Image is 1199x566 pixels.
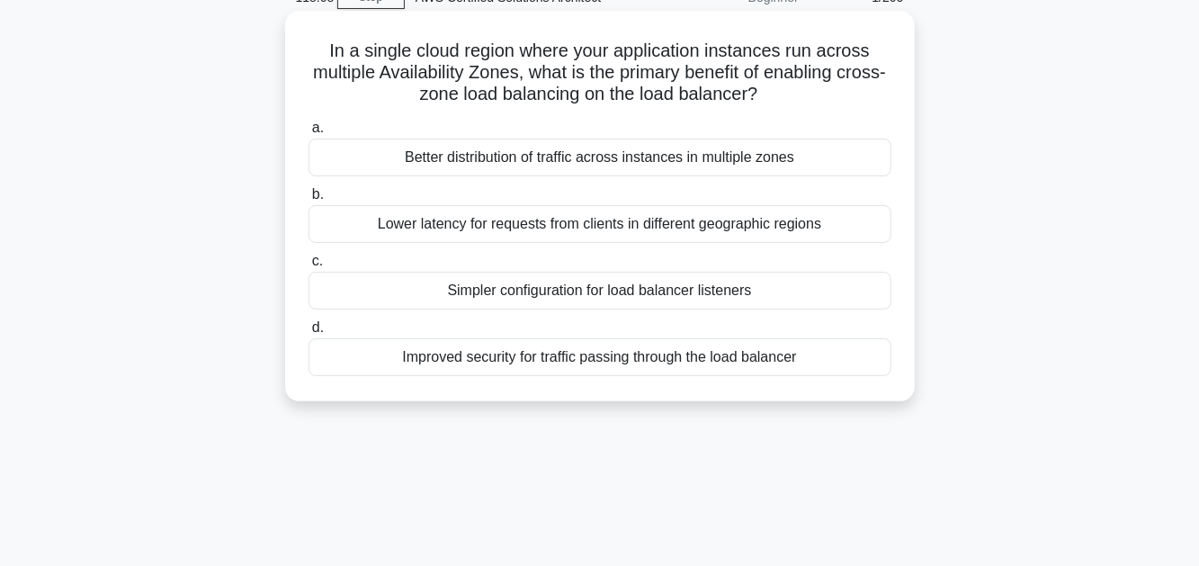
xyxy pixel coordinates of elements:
[309,338,891,376] div: Improved security for traffic passing through the load balancer
[312,319,324,335] span: d.
[312,120,324,135] span: a.
[309,272,891,310] div: Simpler configuration for load balancer listeners
[309,205,891,243] div: Lower latency for requests from clients in different geographic regions
[312,186,324,202] span: b.
[312,253,323,268] span: c.
[309,139,891,176] div: Better distribution of traffic across instances in multiple zones
[307,40,893,106] h5: In a single cloud region where your application instances run across multiple Availability Zones,...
